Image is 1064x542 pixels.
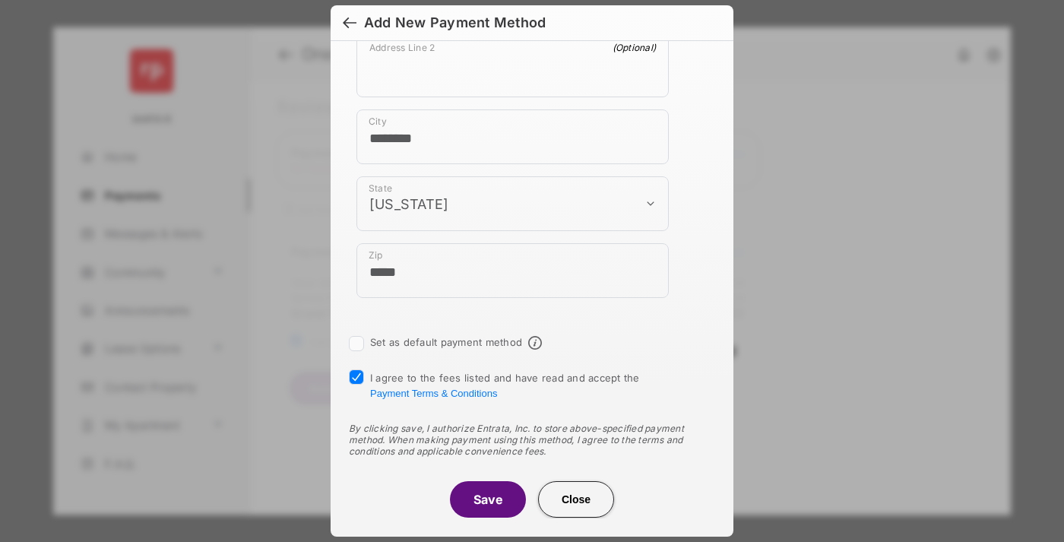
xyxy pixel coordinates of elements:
div: payment_method_screening[postal_addresses][addressLine2] [356,35,669,97]
label: Set as default payment method [370,336,522,348]
button: Save [450,481,526,518]
span: Default payment method info [528,336,542,350]
span: I agree to the fees listed and have read and accept the [370,372,640,399]
div: payment_method_screening[postal_addresses][locality] [356,109,669,164]
div: payment_method_screening[postal_addresses][postalCode] [356,243,669,298]
button: I agree to the fees listed and have read and accept the [370,388,497,399]
div: payment_method_screening[postal_addresses][administrativeArea] [356,176,669,231]
div: By clicking save, I authorize Entrata, Inc. to store above-specified payment method. When making ... [349,423,715,457]
button: Close [538,481,614,518]
div: Add New Payment Method [364,14,546,31]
